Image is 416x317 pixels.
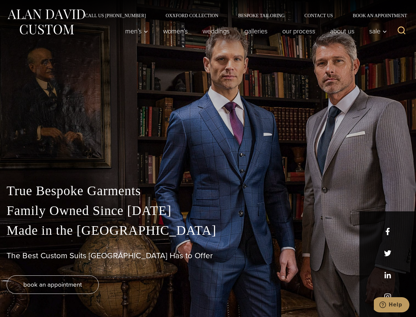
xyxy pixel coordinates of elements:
a: book an appointment [7,275,99,294]
a: About Us [323,24,362,38]
a: Book an Appointment [343,13,409,18]
h1: The Best Custom Suits [GEOGRAPHIC_DATA] Has to Offer [7,251,409,261]
img: Alan David Custom [7,7,86,37]
button: Sale sub menu toggle [362,24,391,38]
a: Galleries [237,24,275,38]
a: Bespoke Tailoring [228,13,294,18]
a: Our Process [275,24,323,38]
a: Oxxford Collection [156,13,228,18]
a: Women’s [156,24,195,38]
a: weddings [195,24,237,38]
button: View Search Form [394,23,409,39]
nav: Primary Navigation [118,24,391,38]
span: book an appointment [23,280,82,289]
p: True Bespoke Garments Family Owned Since [DATE] Made in the [GEOGRAPHIC_DATA] [7,181,409,240]
iframe: Opens a widget where you can chat to one of our agents [374,297,409,314]
nav: Secondary Navigation [75,13,409,18]
button: Men’s sub menu toggle [118,24,156,38]
a: Contact Us [294,13,343,18]
a: Call Us [PHONE_NUMBER] [75,13,156,18]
